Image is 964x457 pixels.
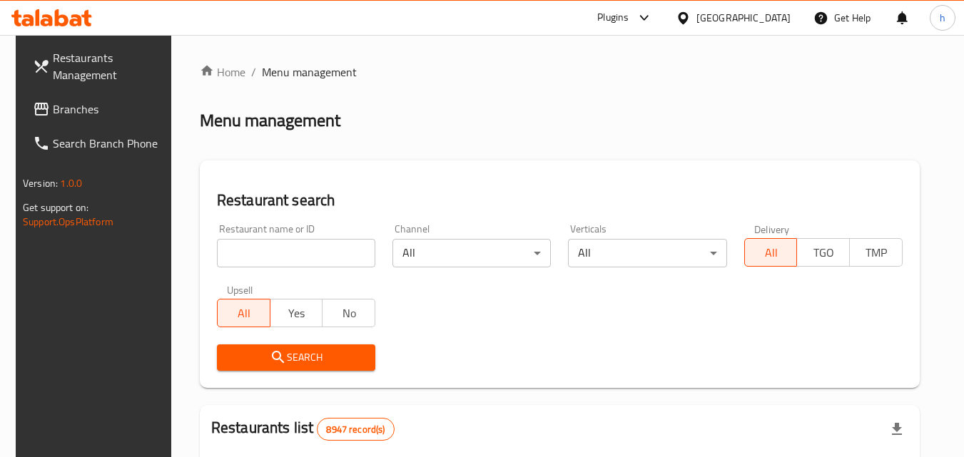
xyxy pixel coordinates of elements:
span: 1.0.0 [60,174,82,192]
label: Delivery [754,224,790,234]
span: Menu management [262,63,357,81]
input: Search for restaurant name or ID.. [217,239,375,267]
span: All [223,303,265,324]
div: Total records count [317,418,394,441]
div: All [392,239,551,267]
span: No [328,303,370,324]
a: Branches [21,92,177,126]
a: Search Branch Phone [21,126,177,160]
span: Version: [23,174,58,192]
nav: breadcrumb [200,63,920,81]
div: Plugins [597,9,629,26]
label: Upsell [227,284,253,294]
button: TMP [849,238,903,267]
span: TGO [803,242,844,263]
button: All [744,238,798,267]
span: Branches [53,101,166,118]
h2: Restaurants list [211,417,395,441]
span: All [751,242,792,263]
li: / [251,63,256,81]
div: [GEOGRAPHIC_DATA] [696,10,791,26]
button: Search [217,344,375,371]
div: Export file [880,412,914,446]
h2: Menu management [200,109,340,132]
span: h [940,10,945,26]
button: No [322,299,375,327]
span: Restaurants Management [53,49,166,83]
div: All [568,239,726,267]
span: TMP [856,242,897,263]
a: Home [200,63,245,81]
span: Search Branch Phone [53,135,166,152]
a: Restaurants Management [21,41,177,92]
span: Get support on: [23,198,88,217]
a: Support.OpsPlatform [23,212,113,231]
button: All [217,299,270,327]
button: TGO [796,238,850,267]
span: Search [228,349,364,366]
span: 8947 record(s) [318,423,393,436]
button: Yes [270,299,323,327]
span: Yes [276,303,318,324]
h2: Restaurant search [217,190,903,211]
